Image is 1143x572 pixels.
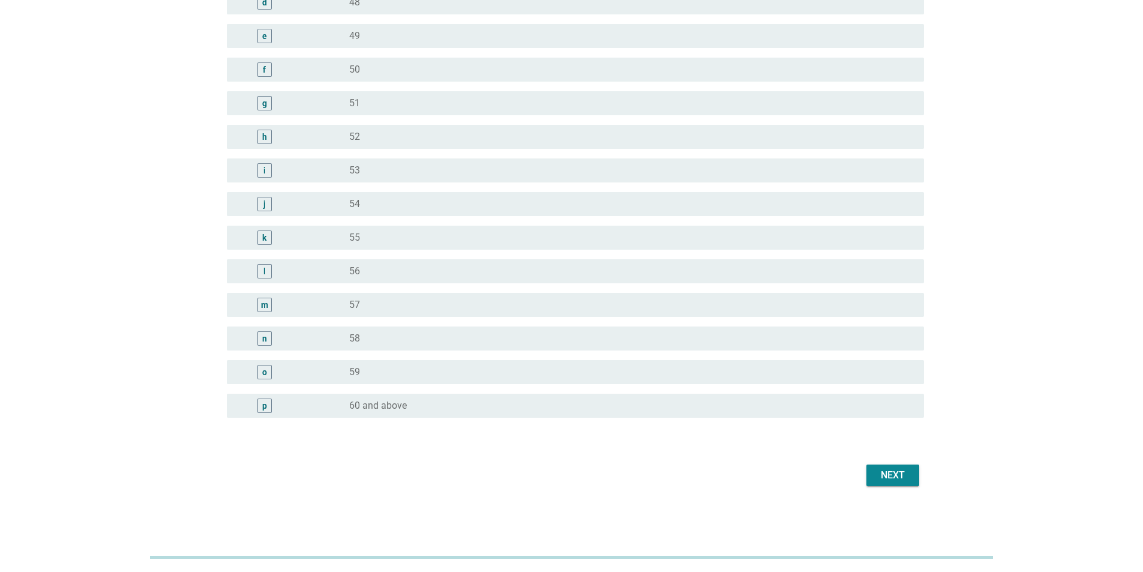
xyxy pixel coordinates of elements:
[349,131,360,143] label: 52
[262,29,267,42] div: e
[263,63,266,76] div: f
[349,164,360,176] label: 53
[262,399,267,412] div: p
[262,366,267,378] div: o
[349,30,360,42] label: 49
[876,468,910,483] div: Next
[349,400,407,412] label: 60 and above
[261,298,268,311] div: m
[349,198,360,210] label: 54
[349,299,360,311] label: 57
[263,265,266,277] div: l
[866,465,919,486] button: Next
[349,64,360,76] label: 50
[263,164,266,176] div: i
[349,232,360,244] label: 55
[262,231,266,244] div: k
[349,366,360,378] label: 59
[349,333,360,345] label: 58
[262,130,267,143] div: h
[262,332,267,345] div: n
[349,265,360,277] label: 56
[349,97,360,109] label: 51
[262,97,267,109] div: g
[263,197,266,210] div: j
